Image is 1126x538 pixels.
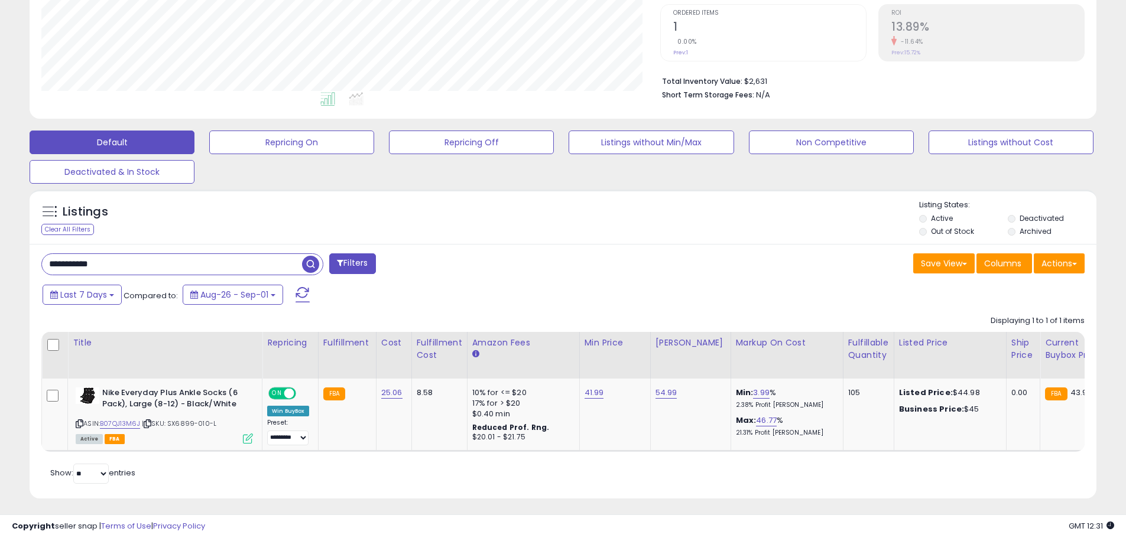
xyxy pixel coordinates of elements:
[736,429,834,437] p: 21.31% Profit [PERSON_NAME]
[417,337,462,361] div: Fulfillment Cost
[1020,213,1064,223] label: Deactivated
[124,290,178,301] span: Compared to:
[1034,253,1085,273] button: Actions
[736,387,834,409] div: %
[899,387,953,398] b: Listed Price:
[472,349,479,360] small: Amazon Fees.
[984,257,1021,269] span: Columns
[1070,387,1092,398] span: 43.99
[931,213,953,223] label: Active
[991,315,1085,327] div: Displaying 1 to 1 of 1 items
[43,285,122,305] button: Last 7 Days
[267,406,309,416] div: Win BuyBox
[662,76,742,86] b: Total Inventory Value:
[472,409,570,419] div: $0.40 min
[848,387,885,398] div: 105
[1020,226,1052,236] label: Archived
[472,432,570,442] div: $20.01 - $21.75
[753,387,770,399] a: 3.99
[899,387,997,398] div: $44.98
[209,131,374,154] button: Repricing On
[1011,387,1031,398] div: 0.00
[12,520,55,532] strong: Copyright
[267,337,313,349] div: Repricing
[673,49,688,56] small: Prev: 1
[76,387,99,404] img: 31PIMea59TL._SL40_.jpg
[1045,387,1067,400] small: FBA
[673,20,866,36] h2: 1
[73,337,257,349] div: Title
[919,200,1096,211] p: Listing States:
[100,419,140,429] a: B07QJ13M6J
[12,521,205,532] div: seller snap | |
[323,387,345,400] small: FBA
[736,337,838,349] div: Markup on Cost
[472,398,570,409] div: 17% for > $20
[381,387,403,399] a: 25.06
[183,285,283,305] button: Aug-26 - Sep-01
[329,253,375,274] button: Filters
[389,131,554,154] button: Repricing Off
[749,131,914,154] button: Non Competitive
[153,520,205,532] a: Privacy Policy
[756,415,777,426] a: 46.77
[899,404,997,415] div: $45
[63,204,108,220] h5: Listings
[897,37,923,46] small: -11.64%
[381,337,407,349] div: Cost
[569,131,734,154] button: Listings without Min/Max
[105,434,125,444] span: FBA
[142,419,216,428] span: | SKU: SX6899-010-L
[756,89,770,100] span: N/A
[585,387,604,399] a: 41.99
[891,49,920,56] small: Prev: 15.72%
[1069,520,1114,532] span: 2025-09-9 12:31 GMT
[1045,337,1106,361] div: Current Buybox Price
[200,289,268,301] span: Aug-26 - Sep-01
[929,131,1093,154] button: Listings without Cost
[662,90,754,100] b: Short Term Storage Fees:
[899,337,1001,349] div: Listed Price
[736,415,757,426] b: Max:
[673,37,697,46] small: 0.00%
[76,387,253,442] div: ASIN:
[472,422,550,432] b: Reduced Prof. Rng.
[931,226,974,236] label: Out of Stock
[102,387,246,412] b: Nike Everyday Plus Ankle Socks (6 Pack), Large (8-12) - Black/White
[323,337,371,349] div: Fulfillment
[270,389,284,399] span: ON
[736,387,754,398] b: Min:
[50,467,135,478] span: Show: entries
[976,253,1032,273] button: Columns
[472,387,570,398] div: 10% for <= $20
[1011,337,1035,361] div: Ship Price
[662,73,1076,87] li: $2,631
[60,289,107,301] span: Last 7 Days
[267,419,309,445] div: Preset:
[41,224,94,235] div: Clear All Filters
[417,387,458,398] div: 8.58
[656,387,677,399] a: 54.99
[736,415,834,437] div: %
[30,131,194,154] button: Default
[76,434,103,444] span: All listings currently available for purchase on Amazon
[101,520,151,532] a: Terms of Use
[891,10,1084,17] span: ROI
[294,389,313,399] span: OFF
[731,332,843,379] th: The percentage added to the cost of goods (COGS) that forms the calculator for Min & Max prices.
[913,253,975,273] button: Save View
[673,10,866,17] span: Ordered Items
[736,401,834,409] p: 2.38% Profit [PERSON_NAME]
[585,337,645,349] div: Min Price
[848,337,889,361] div: Fulfillable Quantity
[472,337,575,349] div: Amazon Fees
[656,337,726,349] div: [PERSON_NAME]
[899,403,964,415] b: Business Price:
[891,20,1084,36] h2: 13.89%
[30,160,194,184] button: Deactivated & In Stock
